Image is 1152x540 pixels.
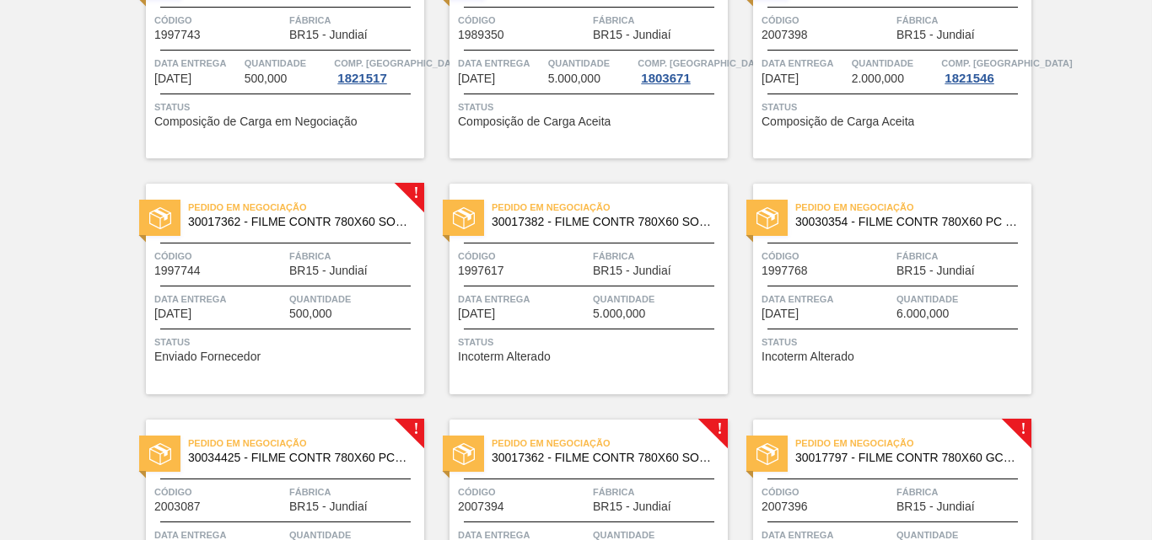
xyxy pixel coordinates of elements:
span: Incoterm Alterado [458,350,551,363]
span: 10/09/2025 [154,72,191,85]
span: BR15 - Jundiaí [896,265,975,277]
span: BR15 - Jundiaí [593,265,671,277]
a: statusPedido em Negociação30017382 - FILME CONTR 780X60 SODA LT350 429Código1997617FábricaBR15 - ... [424,184,728,394]
span: 2007394 [458,500,504,513]
a: statusPedido em Negociação30030354 - FILME CONTR 780X60 PC LT350 NIV24Código1997768FábricaBR15 - ... [728,184,1031,394]
span: Código [154,12,285,29]
span: Comp. Carga [941,55,1072,72]
span: BR15 - Jundiaí [896,500,975,513]
span: Código [458,484,589,500]
span: BR15 - Jundiaí [289,29,368,41]
span: 1997744 [154,265,201,277]
span: BR15 - Jundiaí [896,29,975,41]
span: Código [762,12,892,29]
span: Fábrica [593,248,724,265]
span: Status [458,99,724,115]
div: 1803671 [638,72,693,85]
a: Comp. [GEOGRAPHIC_DATA]1803671 [638,55,724,85]
span: 30017797 - FILME CONTR 780X60 GCA ZERO 350ML NIV22 [795,452,1018,464]
span: Pedido em Negociação [795,199,1031,216]
span: 6.000,000 [896,307,949,320]
a: Comp. [GEOGRAPHIC_DATA]1821517 [334,55,420,85]
img: status [453,207,475,229]
span: Status [154,99,420,115]
span: Data entrega [154,55,240,72]
span: Código [762,248,892,265]
span: 30017362 - FILME CONTR 780X60 SODA ZERO LT350 429 [492,452,714,464]
span: 2007398 [762,29,808,41]
span: Fábrica [896,12,1027,29]
span: Pedido em Negociação [492,199,728,216]
span: Fábrica [896,484,1027,500]
span: Data entrega [458,291,589,307]
span: Código [154,484,285,500]
span: BR15 - Jundiaí [289,500,368,513]
span: 1997743 [154,29,201,41]
span: Quantidade [896,291,1027,307]
span: Código [458,248,589,265]
span: Fábrica [593,12,724,29]
span: Fábrica [896,248,1027,265]
span: Código [154,248,285,265]
span: 2.000,000 [852,72,904,85]
span: 01/10/2025 [458,307,495,320]
a: !statusPedido em Negociação30017362 - FILME CONTR 780X60 SODA ZERO LT350 429Código1997744FábricaB... [121,184,424,394]
span: Status [154,334,420,350]
span: 500,000 [245,72,288,85]
span: 30017362 - FILME CONTR 780X60 SODA ZERO LT350 429 [188,216,411,228]
span: Pedido em Negociação [188,199,424,216]
span: 15/09/2025 [762,72,799,85]
span: Quantidade [852,55,938,72]
span: Composição de Carga em Negociação [154,115,357,128]
span: Fábrica [289,248,420,265]
span: Pedido em Negociação [188,435,424,452]
span: Enviado Fornecedor [154,350,261,363]
span: Código [762,484,892,500]
span: 1997617 [458,265,504,277]
span: Comp. Carga [334,55,465,72]
span: Fábrica [289,484,420,500]
span: Fábrica [289,12,420,29]
span: 02/10/2025 [762,307,799,320]
img: status [453,443,475,465]
span: 2003087 [154,500,201,513]
span: 1989350 [458,29,504,41]
span: 15/09/2025 [458,72,495,85]
span: 30030354 - FILME CONTR 780X60 PC LT350 NIV24 [795,216,1018,228]
span: BR15 - Jundiaí [593,29,671,41]
span: 5.000,000 [593,307,645,320]
span: 2007396 [762,500,808,513]
span: Pedido em Negociação [795,435,1031,452]
img: status [149,207,171,229]
span: BR15 - Jundiaí [289,265,368,277]
span: Data entrega [762,291,892,307]
img: status [149,443,171,465]
div: 1821517 [334,72,390,85]
span: Código [458,12,589,29]
span: 20/09/2025 [154,307,191,320]
span: Composição de Carga Aceita [762,115,914,128]
span: Incoterm Alterado [762,350,854,363]
span: 1997768 [762,265,808,277]
span: Quantidade [289,291,420,307]
span: Fábrica [593,484,724,500]
img: status [756,207,778,229]
span: Data entrega [458,55,544,72]
span: 30017382 - FILME CONTR 780X60 SODA LT350 429 [492,216,714,228]
span: Composição de Carga Aceita [458,115,611,128]
span: 5.000,000 [548,72,600,85]
span: 30034425 - FILME CONTR 780X60 PCTW LT350 NIV25 [188,452,411,464]
span: Quantidade [593,291,724,307]
span: BR15 - Jundiaí [593,500,671,513]
span: Status [458,334,724,350]
div: 1821546 [941,72,997,85]
span: Status [762,334,1027,350]
span: 500,000 [289,307,332,320]
img: status [756,443,778,465]
span: Pedido em Negociação [492,435,728,452]
span: Data entrega [762,55,848,72]
span: Quantidade [245,55,331,72]
span: Comp. Carga [638,55,768,72]
span: Data entrega [154,291,285,307]
span: Quantidade [548,55,634,72]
